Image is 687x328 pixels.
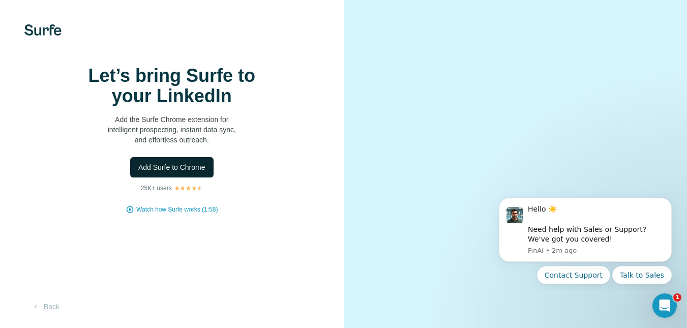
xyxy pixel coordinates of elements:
img: Rating Stars [174,185,203,191]
span: Add Surfe to Chrome [138,162,205,172]
button: Watch how Surfe works (1:58) [136,205,218,214]
iframe: Intercom live chat [652,293,677,318]
button: Add Surfe to Chrome [130,157,214,177]
p: 25K+ users [141,184,172,193]
img: Surfe's logo [24,24,62,36]
button: Back [24,297,67,316]
p: Add the Surfe Chrome extension for intelligent prospecting, instant data sync, and effortless out... [70,114,274,145]
iframe: Intercom notifications message [484,189,687,290]
h1: Let’s bring Surfe to your LinkedIn [70,66,274,106]
span: 1 [673,293,681,302]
